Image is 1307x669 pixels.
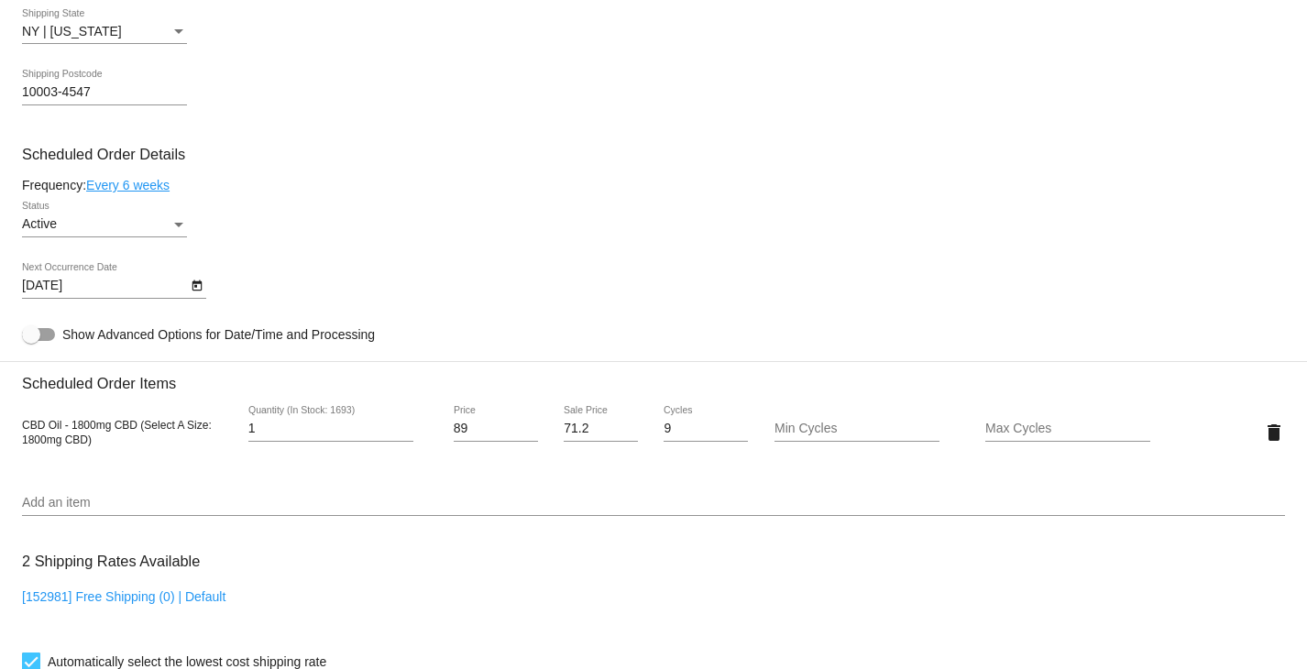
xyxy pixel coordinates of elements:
mat-icon: delete [1263,422,1285,444]
a: [152981] Free Shipping (0) | Default [22,589,225,604]
input: Next Occurrence Date [22,279,187,293]
span: Show Advanced Options for Date/Time and Processing [62,325,375,344]
button: Open calendar [187,275,206,294]
mat-select: Status [22,217,187,232]
mat-select: Shipping State [22,25,187,39]
a: Every 6 weeks [86,178,170,192]
h3: Scheduled Order Details [22,146,1285,163]
div: Frequency: [22,178,1285,192]
input: Sale Price [564,422,638,436]
input: Price [454,422,538,436]
input: Min Cycles [774,422,939,436]
input: Shipping Postcode [22,85,187,100]
input: Add an item [22,496,1285,510]
span: Active [22,216,57,231]
span: NY | [US_STATE] [22,24,122,38]
input: Quantity (In Stock: 1693) [248,422,413,436]
h3: Scheduled Order Items [22,361,1285,392]
span: CBD Oil - 1800mg CBD (Select A Size: 1800mg CBD) [22,419,212,446]
input: Cycles [664,422,748,436]
h3: 2 Shipping Rates Available [22,542,200,581]
input: Max Cycles [985,422,1150,436]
